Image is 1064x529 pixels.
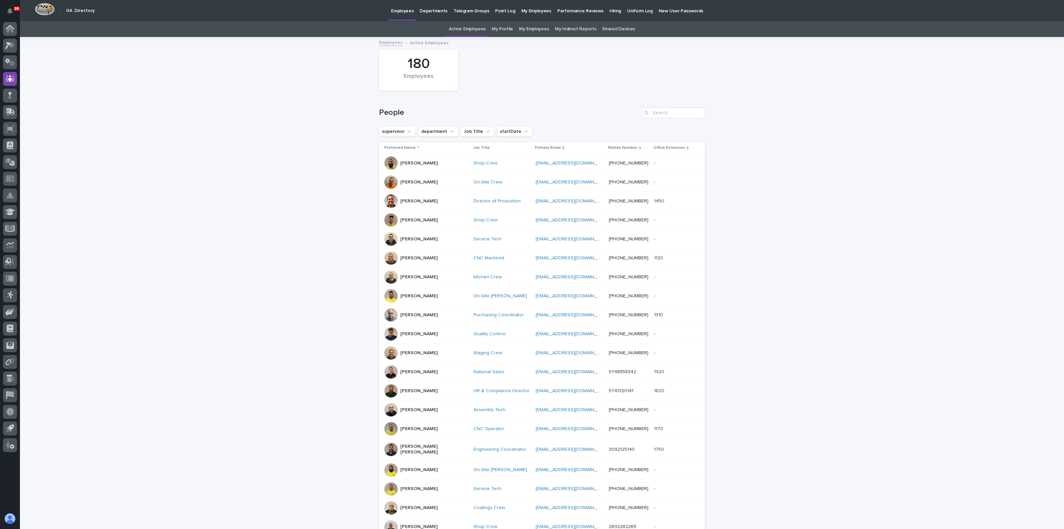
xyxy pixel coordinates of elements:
[379,382,705,400] tr: [PERSON_NAME]HR & Compliance Director [EMAIL_ADDRESS][DOMAIN_NAME] 574312014116201620
[379,192,705,211] tr: [PERSON_NAME]Director of Production [EMAIL_ADDRESS][DOMAIN_NAME] [PHONE_NUMBER]14501450
[379,173,705,192] tr: [PERSON_NAME]On-Site Crew [EMAIL_ADDRESS][DOMAIN_NAME] [PHONE_NUMBER]--
[400,160,438,166] p: [PERSON_NAME]
[536,370,611,374] a: [EMAIL_ADDRESS][DOMAIN_NAME]
[379,38,403,46] a: Employees
[379,230,705,249] tr: [PERSON_NAME]Service Tech [EMAIL_ADDRESS][DOMAIN_NAME] [PHONE_NUMBER]--
[390,73,447,87] div: Employees
[384,144,416,151] p: Preferred Name
[654,349,657,356] p: -
[654,292,657,299] p: -
[609,351,648,355] a: [PHONE_NUMBER]
[492,21,513,37] a: My Profile
[473,407,505,413] a: Assembly Tech
[473,486,501,492] a: Service Tech
[473,236,501,242] a: Service Tech
[473,274,502,280] a: Kitchen Crew
[654,466,657,473] p: -
[654,330,657,337] p: -
[400,312,438,318] p: [PERSON_NAME]
[608,144,637,151] p: Mobile Number
[473,179,502,185] a: On-Site Crew
[3,4,17,18] button: Notifications
[653,144,685,151] p: Office Extension
[536,332,611,336] a: [EMAIL_ADDRESS][DOMAIN_NAME]
[536,467,611,472] a: [EMAIL_ADDRESS][DOMAIN_NAME]
[609,370,636,374] a: 5748558342
[473,467,527,473] a: On-Site [PERSON_NAME]
[400,293,438,299] p: [PERSON_NAME]
[536,275,611,279] a: [EMAIL_ADDRESS][DOMAIN_NAME]
[519,21,549,37] a: My Employees
[379,325,705,344] tr: [PERSON_NAME]Quality Control [EMAIL_ADDRESS][DOMAIN_NAME] [PHONE_NUMBER]--
[536,237,611,241] a: [EMAIL_ADDRESS][DOMAIN_NAME]
[535,144,561,151] p: Primary Email
[379,344,705,363] tr: [PERSON_NAME]Staging Crew [EMAIL_ADDRESS][DOMAIN_NAME] [PHONE_NUMBER]--
[400,179,438,185] p: [PERSON_NAME]
[379,249,705,268] tr: [PERSON_NAME]CNC Machinist [EMAIL_ADDRESS][DOMAIN_NAME] [PHONE_NUMBER]11201120
[390,56,447,72] div: 180
[609,486,648,491] a: [PHONE_NUMBER]
[473,369,504,375] a: National Sales
[536,256,611,260] a: [EMAIL_ADDRESS][DOMAIN_NAME]
[536,351,611,355] a: [EMAIL_ADDRESS][DOMAIN_NAME]
[400,255,438,261] p: [PERSON_NAME]
[379,306,705,325] tr: [PERSON_NAME]Purchasing Coordinator [EMAIL_ADDRESS][DOMAIN_NAME] [PHONE_NUMBER]13101310
[654,254,664,261] p: 1120
[536,486,611,491] a: [EMAIL_ADDRESS][DOMAIN_NAME]
[536,524,611,529] a: [EMAIL_ADDRESS][DOMAIN_NAME]
[654,159,657,166] p: -
[379,287,705,306] tr: [PERSON_NAME]On-Site [PERSON_NAME] [EMAIL_ADDRESS][DOMAIN_NAME] [PHONE_NUMBER]--
[473,198,521,204] a: Director of Production
[473,447,526,452] a: Engineering Coordinator
[473,350,502,356] a: Staging Crew
[609,256,648,260] a: [PHONE_NUMBER]
[8,8,17,19] div: Notifications99
[654,178,657,185] p: -
[609,524,636,529] a: 2692282265
[400,350,438,356] p: [PERSON_NAME]
[400,369,438,375] p: [PERSON_NAME]
[400,388,438,394] p: [PERSON_NAME]
[400,467,438,473] p: [PERSON_NAME]
[473,312,524,318] a: Purchasing Coordinator
[609,407,648,412] a: [PHONE_NUMBER]
[654,235,657,242] p: -
[473,331,505,337] a: Quality Control
[379,479,705,498] tr: [PERSON_NAME]Service Tech [EMAIL_ADDRESS][DOMAIN_NAME] [PHONE_NUMBER]--
[602,21,635,37] a: Shared Devices
[609,161,648,165] a: [PHONE_NUMBER]
[536,505,611,510] a: [EMAIL_ADDRESS][DOMAIN_NAME]
[536,180,611,184] a: [EMAIL_ADDRESS][DOMAIN_NAME]
[473,293,527,299] a: On-Site [PERSON_NAME]
[400,217,438,223] p: [PERSON_NAME]
[379,126,416,137] button: supervisor
[400,444,467,455] p: [PERSON_NAME] [PERSON_NAME]
[654,216,657,223] p: -
[654,368,666,375] p: 1920
[15,6,19,11] p: 99
[555,21,596,37] a: My Indirect Reports
[400,236,438,242] p: [PERSON_NAME]
[379,154,705,173] tr: [PERSON_NAME]Shop Crew [EMAIL_ADDRESS][DOMAIN_NAME] [PHONE_NUMBER]--
[473,388,530,394] a: HR & Compliance Director
[400,274,438,280] p: [PERSON_NAME]
[400,505,438,511] p: [PERSON_NAME]
[449,21,486,37] a: Active Employees
[497,126,532,137] button: startDate
[609,505,648,510] a: [PHONE_NUMBER]
[473,426,504,432] a: CNC Operator
[642,108,705,118] input: Search
[654,406,657,413] p: -
[400,198,438,204] p: [PERSON_NAME]
[654,425,664,432] p: 1170
[418,126,458,137] button: department
[609,313,648,317] a: [PHONE_NUMBER]
[473,505,505,511] a: Coatings Crew
[66,8,95,14] h2: 04. Directory
[609,294,648,298] a: [PHONE_NUMBER]
[35,3,55,15] img: Workspace Logo
[536,199,611,203] a: [EMAIL_ADDRESS][DOMAIN_NAME]
[400,331,438,337] p: [PERSON_NAME]
[379,400,705,419] tr: [PERSON_NAME]Assembly Tech [EMAIL_ADDRESS][DOMAIN_NAME] [PHONE_NUMBER]--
